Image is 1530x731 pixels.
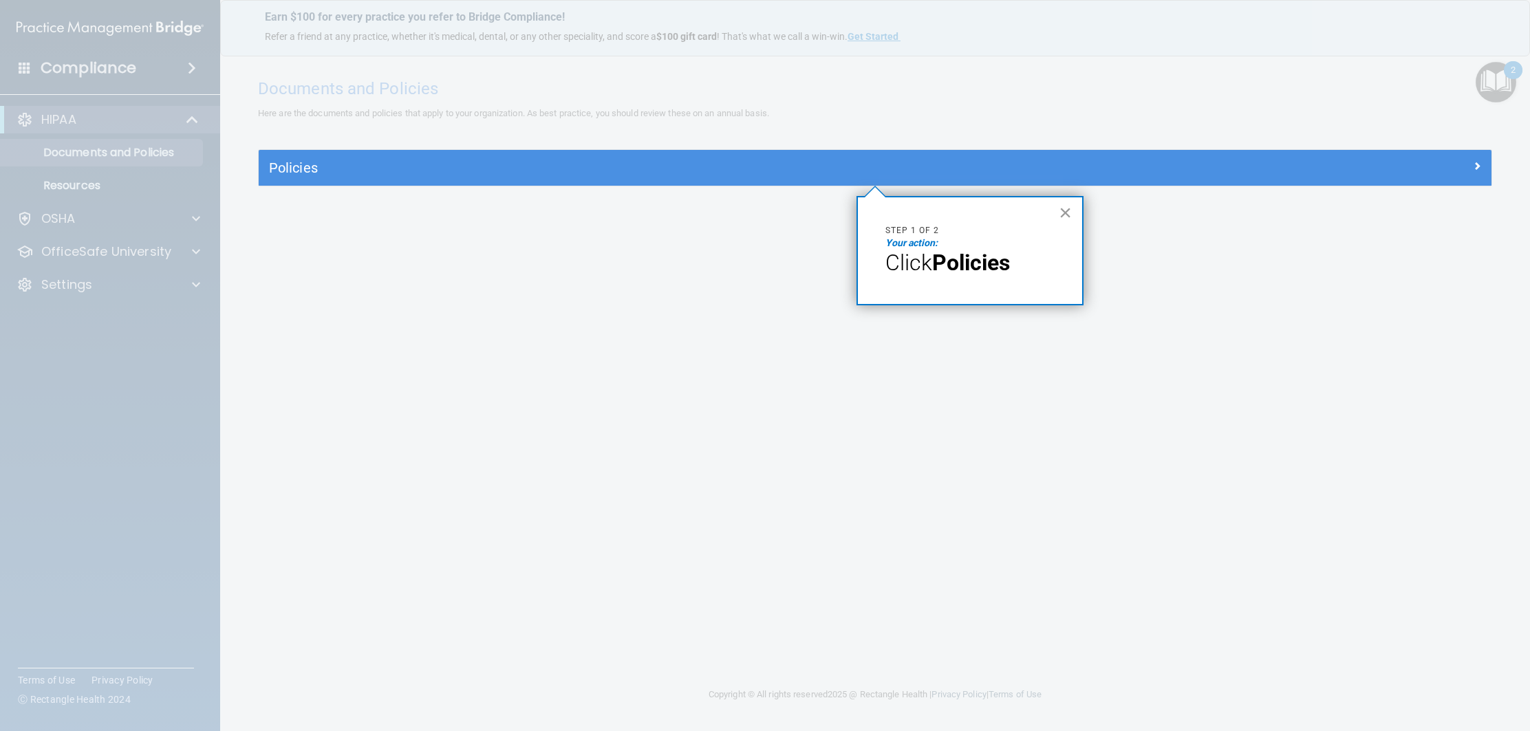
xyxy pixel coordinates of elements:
[1059,201,1072,223] button: Close
[932,250,1010,276] strong: Policies
[885,225,1055,237] p: Step 1 of 2
[269,160,1173,175] h5: Policies
[885,237,938,248] em: Your action:
[885,250,932,276] span: Click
